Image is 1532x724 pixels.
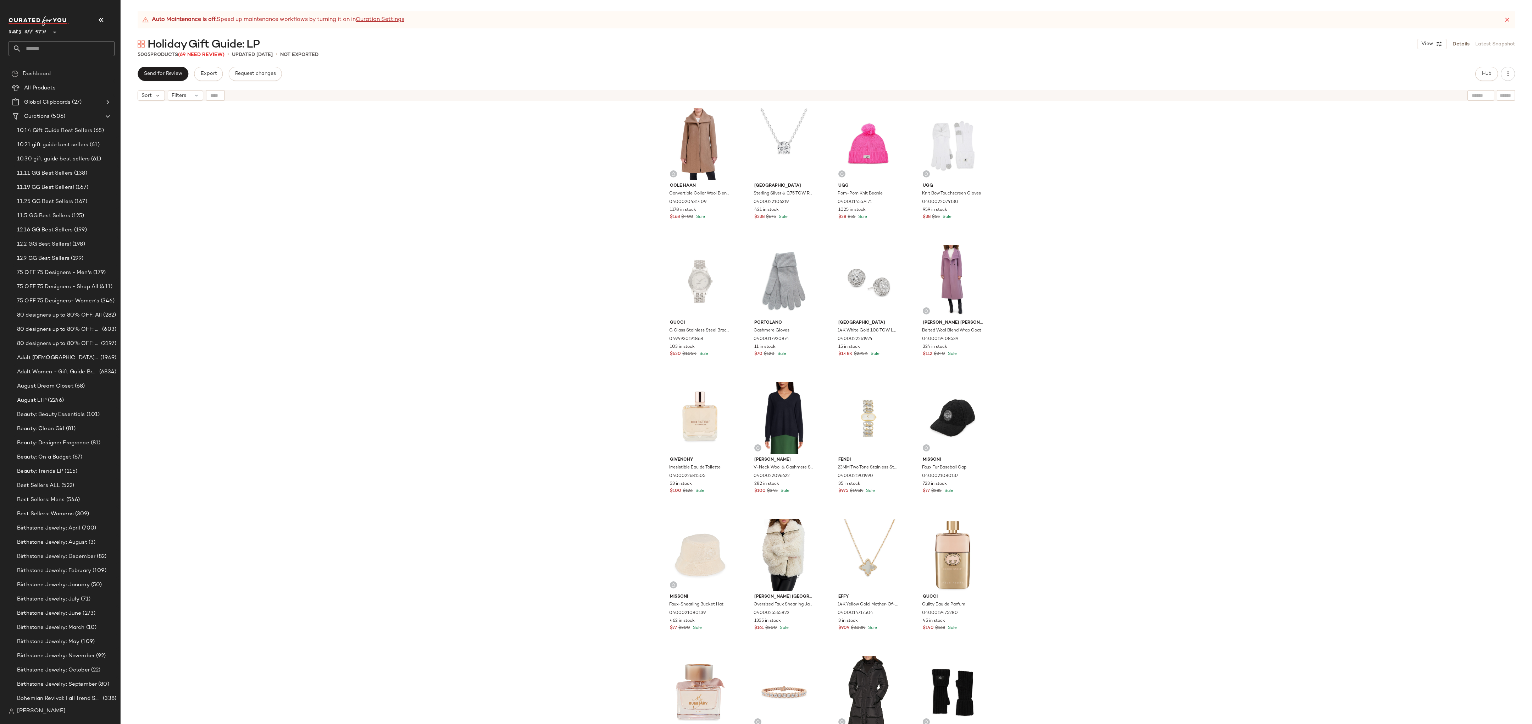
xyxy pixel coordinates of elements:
[81,609,95,618] span: (273)
[917,382,988,454] img: 0400021080137_BLACK
[756,720,760,724] img: svg%3e
[669,336,703,342] span: 0494930191868
[924,720,928,724] img: svg%3e
[671,583,676,587] img: svg%3e
[138,40,145,48] img: svg%3e
[754,336,789,342] span: 0400017920874
[200,71,217,77] span: Export
[682,351,696,357] span: $1.05K
[695,215,705,219] span: Sale
[142,16,404,24] div: Speed up maintenance workflows by turning it on in
[923,183,983,189] span: Ugg
[95,553,107,561] span: (82)
[65,496,80,504] span: (546)
[669,602,723,608] span: Faux-Shearling Bucket Hat
[87,538,95,547] span: (3)
[670,214,680,220] span: $168
[754,610,789,616] span: 0400025565822
[922,328,981,334] span: Belted Wool Blend Wrap Coat
[101,695,116,703] span: (338)
[865,489,875,493] span: Sale
[776,352,786,356] span: Sale
[867,626,877,630] span: Sale
[838,602,898,608] span: 14K Yellow Gold, Mother-Of-Pearl & 0.11 TCW Diamond Pendant Necklace
[854,351,868,357] span: $2.95K
[838,481,860,487] span: 35 in stock
[46,396,64,405] span: (2246)
[754,594,814,600] span: [PERSON_NAME] [GEOGRAPHIC_DATA]
[922,336,958,342] span: 0400019408539
[73,382,85,390] span: (68)
[670,344,695,350] span: 103 in stock
[754,602,814,608] span: Oversized Faux Shearling Jacket With Faux Leather Trim
[838,625,849,631] span: $909
[178,52,224,57] span: (69 Need Review)
[749,108,820,180] img: 0400022106319
[17,212,70,220] span: 11.5 GG Best Sellers
[17,624,85,632] span: Birthstone Jewelry: March
[9,16,69,26] img: cfy_white_logo.C9jOOHJF.svg
[1475,67,1498,81] button: Hub
[144,71,182,77] span: Send for Review
[17,538,87,547] span: Birthstone Jewelry: August
[17,439,89,447] span: Beauty: Designer Fragrance
[100,340,116,348] span: (2197)
[838,351,853,357] span: $1.48K
[92,269,106,277] span: (179)
[17,368,98,376] span: Adult Women - Gift Guide Brand Prio
[754,618,781,624] span: 1335 in stock
[99,297,115,305] span: (346)
[17,340,100,348] span: 80 designers up to 80% OFF: Women's
[923,625,934,631] span: $140
[923,344,947,350] span: 324 in stock
[670,618,695,624] span: 462 in stock
[65,425,76,433] span: (81)
[754,473,790,479] span: 0400022096622
[17,482,60,490] span: Best Sellers ALL
[17,226,73,234] span: 12.16 GG Best Sellers
[777,215,788,219] span: Sale
[11,70,18,77] img: svg%3e
[935,625,945,631] span: $168
[79,595,90,603] span: (71)
[1453,40,1470,48] a: Details
[17,581,90,589] span: Birthstone Jewelry: January
[17,707,66,715] span: [PERSON_NAME]
[838,199,872,205] span: 0400014557471
[756,446,760,450] img: svg%3e
[857,215,867,219] span: Sale
[63,467,77,476] span: (115)
[848,214,855,220] span: $55
[670,320,730,326] span: Gucci
[194,67,223,81] button: Export
[17,283,98,291] span: 75 OFF 75 Designers - Shop All
[838,336,872,342] span: 0400022261924
[922,602,965,608] span: Guilty Eau de Parfum
[17,325,101,334] span: 80 designers up to 80% OFF: Men's
[664,108,736,180] img: 0400020431409_CAMEL
[24,113,50,121] span: Curations
[754,207,779,213] span: 421 in stock
[765,625,777,631] span: $300
[754,328,789,334] span: Cashmere Gloves
[670,457,730,463] span: Givenchy
[669,191,729,197] span: Convertible Collar Wool Blend Coat
[17,425,65,433] span: Beauty: Clean Girl
[148,38,260,52] span: Holiday Gift Guide: LP
[91,567,106,575] span: (109)
[70,212,84,220] span: (125)
[74,510,89,518] span: (309)
[17,382,73,390] span: August Dream Closet
[17,695,101,703] span: Bohemian Revival: Fall Trend Shop
[50,113,65,121] span: (506)
[280,51,318,59] p: Not Exported
[922,199,958,205] span: 0400022074130
[17,297,99,305] span: 75 OFF 75 Designers- Women's
[17,609,81,618] span: Birthstone Jewelry: June
[670,625,677,631] span: $77
[754,625,764,631] span: $161
[98,283,112,291] span: (411)
[73,226,87,234] span: (199)
[851,625,865,631] span: $3.03K
[17,141,88,149] span: 10.21 gift guide best sellers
